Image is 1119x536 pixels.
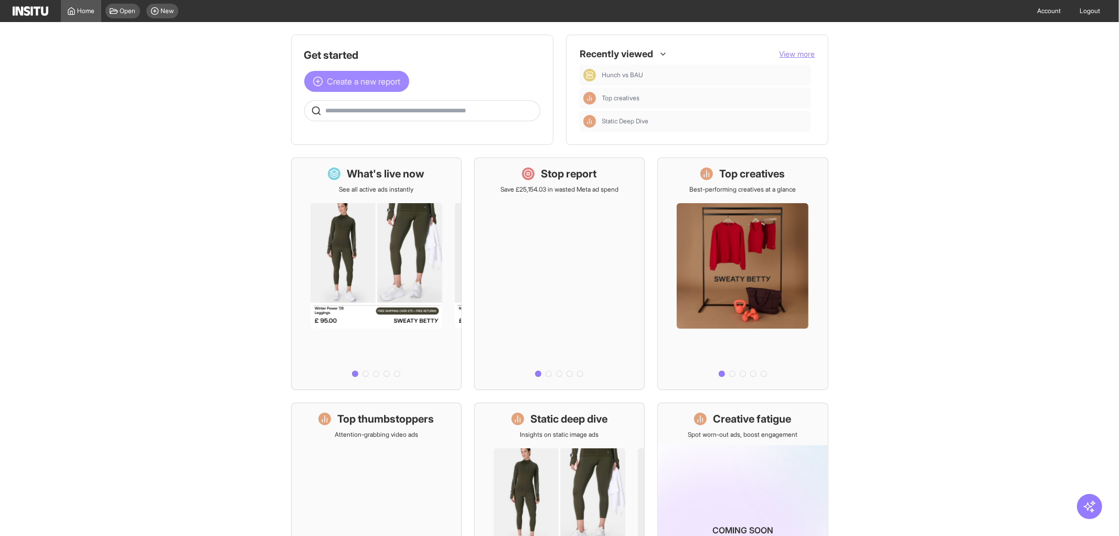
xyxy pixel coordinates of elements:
span: Static Deep Dive [602,117,807,125]
div: Comparison [583,69,596,81]
img: Logo [13,6,48,16]
h1: What's live now [347,166,424,181]
h1: Stop report [541,166,596,181]
p: Save £25,154.03 in wasted Meta ad spend [500,185,619,194]
span: View more [780,49,815,58]
span: Hunch vs BAU [602,71,644,79]
h1: Static deep dive [530,412,608,426]
span: Top creatives [602,94,807,102]
h1: Top thumbstoppers [337,412,434,426]
div: Insights [583,92,596,104]
a: Stop reportSave £25,154.03 in wasted Meta ad spend [474,157,645,390]
a: Top creativesBest-performing creatives at a glance [657,157,828,390]
div: Insights [583,115,596,128]
span: Home [78,7,95,15]
button: View more [780,49,815,59]
h1: Get started [304,48,540,62]
p: See all active ads instantly [339,185,413,194]
span: Top creatives [602,94,640,102]
a: What's live nowSee all active ads instantly [291,157,462,390]
p: Insights on static image ads [520,430,599,439]
span: New [161,7,174,15]
span: Create a new report [327,75,401,88]
p: Best-performing creatives at a glance [689,185,796,194]
button: Create a new report [304,71,409,92]
span: Open [120,7,136,15]
p: Attention-grabbing video ads [335,430,418,439]
span: Hunch vs BAU [602,71,807,79]
span: Static Deep Dive [602,117,649,125]
h1: Top creatives [719,166,785,181]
